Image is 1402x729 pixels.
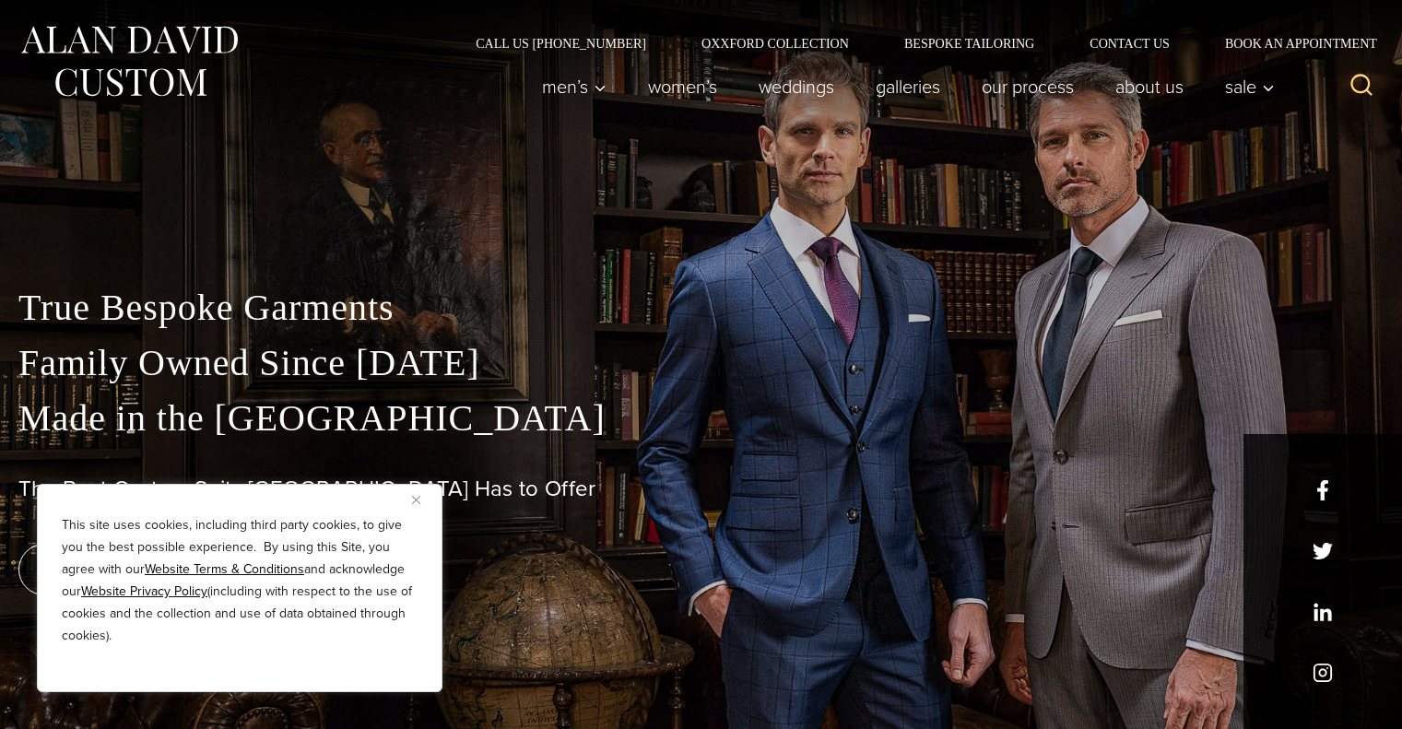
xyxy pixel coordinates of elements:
a: book an appointment [18,544,277,595]
a: Website Terms & Conditions [145,559,304,579]
p: This site uses cookies, including third party cookies, to give you the best possible experience. ... [62,514,418,647]
a: Call Us [PHONE_NUMBER] [448,37,674,50]
h1: The Best Custom Suits [GEOGRAPHIC_DATA] Has to Offer [18,476,1384,502]
span: Sale [1225,77,1275,96]
span: Men’s [542,77,607,96]
img: Close [412,496,420,504]
button: Close [412,488,434,511]
a: Women’s [628,68,738,105]
nav: Primary Navigation [522,68,1285,105]
a: Contact Us [1062,37,1197,50]
nav: Secondary Navigation [448,37,1384,50]
a: Book an Appointment [1197,37,1384,50]
a: About Us [1095,68,1205,105]
button: View Search Form [1339,65,1384,109]
a: Website Privacy Policy [81,582,207,601]
a: Bespoke Tailoring [877,37,1062,50]
a: weddings [738,68,855,105]
p: True Bespoke Garments Family Owned Since [DATE] Made in the [GEOGRAPHIC_DATA] [18,280,1384,446]
a: Oxxford Collection [674,37,877,50]
img: Alan David Custom [18,20,240,102]
a: Our Process [961,68,1095,105]
a: Galleries [855,68,961,105]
